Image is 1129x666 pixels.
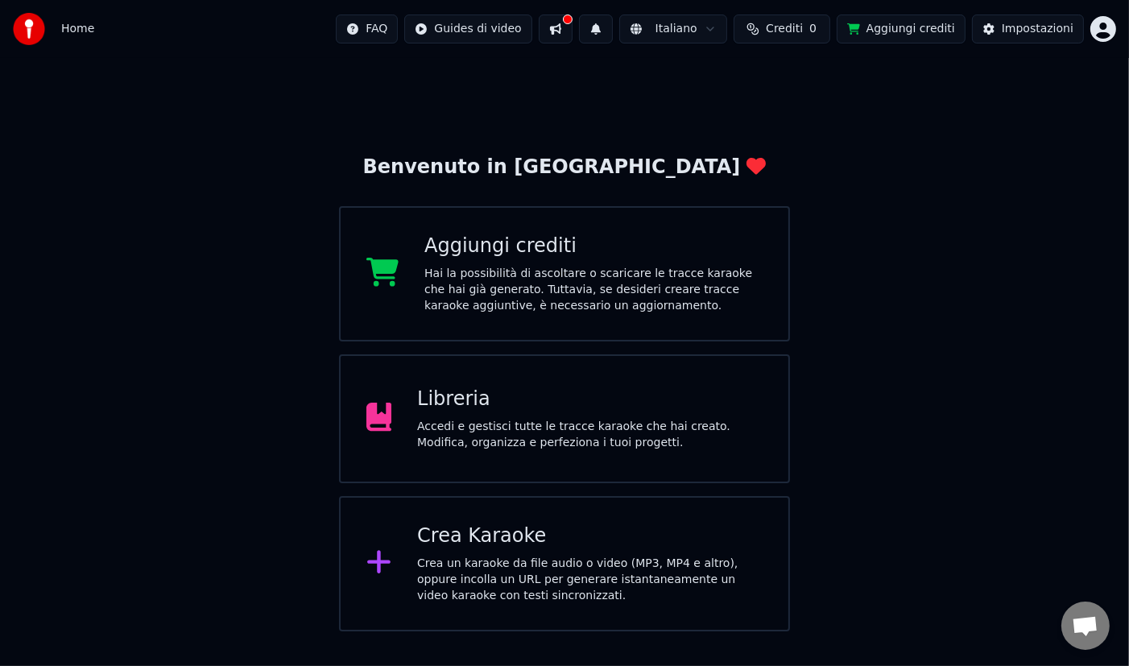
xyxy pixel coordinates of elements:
button: Impostazioni [972,14,1084,43]
div: Libreria [417,387,763,412]
div: Crea un karaoke da file audio o video (MP3, MP4 e altro), oppure incolla un URL per generare ista... [417,556,763,604]
img: youka [13,13,45,45]
nav: breadcrumb [61,21,94,37]
div: Aggiungi crediti [424,234,763,259]
span: Crediti [766,21,803,37]
div: Hai la possibilità di ascoltare o scaricare le tracce karaoke che hai già generato. Tuttavia, se ... [424,266,763,314]
div: Accedi e gestisci tutte le tracce karaoke che hai creato. Modifica, organizza e perfeziona i tuoi... [417,419,763,451]
button: Aggiungi crediti [837,14,966,43]
div: Impostazioni [1002,21,1073,37]
span: Home [61,21,94,37]
button: Crediti0 [734,14,830,43]
div: Crea Karaoke [417,523,763,549]
span: 0 [809,21,817,37]
button: FAQ [336,14,398,43]
div: Aprire la chat [1061,602,1110,650]
button: Guides di video [404,14,531,43]
div: Benvenuto in [GEOGRAPHIC_DATA] [363,155,767,180]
